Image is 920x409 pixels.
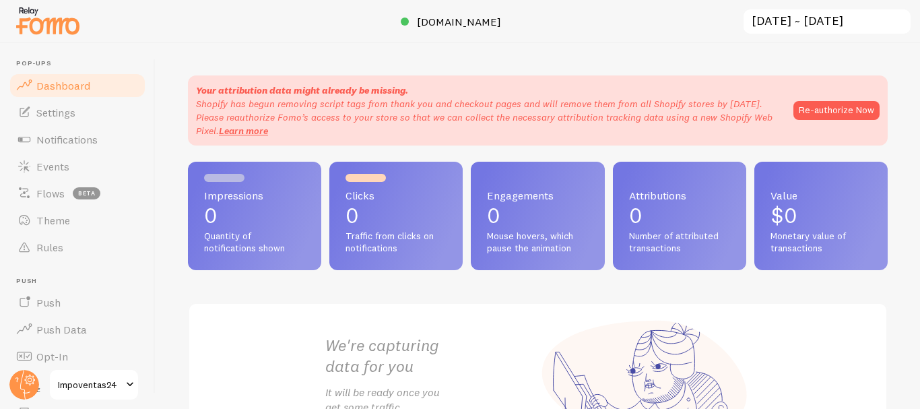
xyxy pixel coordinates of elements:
[8,289,147,316] a: Push
[16,277,147,286] span: Push
[36,296,61,309] span: Push
[8,207,147,234] a: Theme
[770,190,872,201] span: Value
[219,125,268,137] a: Learn more
[487,230,588,254] span: Mouse hovers, which pause the animation
[629,190,730,201] span: Attributions
[487,190,588,201] span: Engagements
[58,377,122,393] span: Impoventas24
[770,202,797,228] span: $0
[325,335,538,377] h2: We're capturing data for you
[8,234,147,261] a: Rules
[73,187,100,199] span: beta
[629,230,730,254] span: Number of attributed transactions
[14,3,81,38] img: fomo-relay-logo-orange.svg
[346,190,447,201] span: Clicks
[793,101,880,120] button: Re-authorize Now
[36,160,69,173] span: Events
[8,153,147,180] a: Events
[629,205,730,226] p: 0
[36,106,75,119] span: Settings
[36,214,70,227] span: Theme
[346,230,447,254] span: Traffic from clicks on notifications
[204,205,305,226] p: 0
[8,72,147,99] a: Dashboard
[8,316,147,343] a: Push Data
[196,97,780,137] p: Shopify has begun removing script tags from thank you and checkout pages and will remove them fro...
[204,230,305,254] span: Quantity of notifications shown
[204,190,305,201] span: Impressions
[770,230,872,254] span: Monetary value of transactions
[36,133,98,146] span: Notifications
[8,126,147,153] a: Notifications
[36,187,65,200] span: Flows
[36,350,68,363] span: Opt-In
[8,343,147,370] a: Opt-In
[196,84,408,96] strong: Your attribution data might already be missing.
[487,205,588,226] p: 0
[36,323,87,336] span: Push Data
[16,59,147,68] span: Pop-ups
[346,205,447,226] p: 0
[8,180,147,207] a: Flows beta
[36,79,90,92] span: Dashboard
[36,241,63,254] span: Rules
[48,369,139,401] a: Impoventas24
[8,99,147,126] a: Settings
